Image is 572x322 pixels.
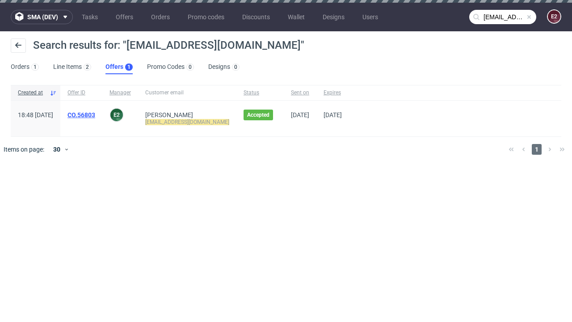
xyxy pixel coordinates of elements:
div: 2 [86,64,89,70]
span: Items on page: [4,145,44,154]
a: CO.56803 [67,111,95,119]
span: Status [244,89,277,97]
a: Promo Codes0 [147,60,194,74]
div: 1 [127,64,130,70]
div: 30 [48,143,64,156]
span: Sent on [291,89,309,97]
span: Expires [324,89,342,97]
mark: [EMAIL_ADDRESS][DOMAIN_NAME] [145,119,229,125]
span: Offer ID [67,89,95,97]
button: sma (dev) [11,10,73,24]
span: Accepted [247,111,269,119]
a: Designs0 [208,60,240,74]
a: Promo codes [182,10,230,24]
a: [PERSON_NAME] [145,111,193,119]
span: Search results for: "[EMAIL_ADDRESS][DOMAIN_NAME]" [33,39,304,51]
a: Discounts [237,10,275,24]
a: Wallet [282,10,310,24]
span: sma (dev) [27,14,58,20]
span: [DATE] [324,111,342,119]
span: 1 [532,144,542,155]
figcaption: e2 [548,10,560,23]
div: 0 [189,64,192,70]
a: Users [357,10,383,24]
a: Offers1 [105,60,133,74]
span: 18:48 [DATE] [18,111,53,119]
span: Created at [18,89,46,97]
a: Offers [110,10,139,24]
a: Tasks [76,10,103,24]
a: Line Items2 [53,60,91,74]
a: Designs [317,10,350,24]
a: Orders [146,10,175,24]
div: 1 [34,64,37,70]
span: Manager [109,89,131,97]
span: [DATE] [291,111,309,119]
span: Customer email [145,89,229,97]
a: Orders1 [11,60,39,74]
figcaption: e2 [110,109,123,121]
div: 0 [234,64,237,70]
